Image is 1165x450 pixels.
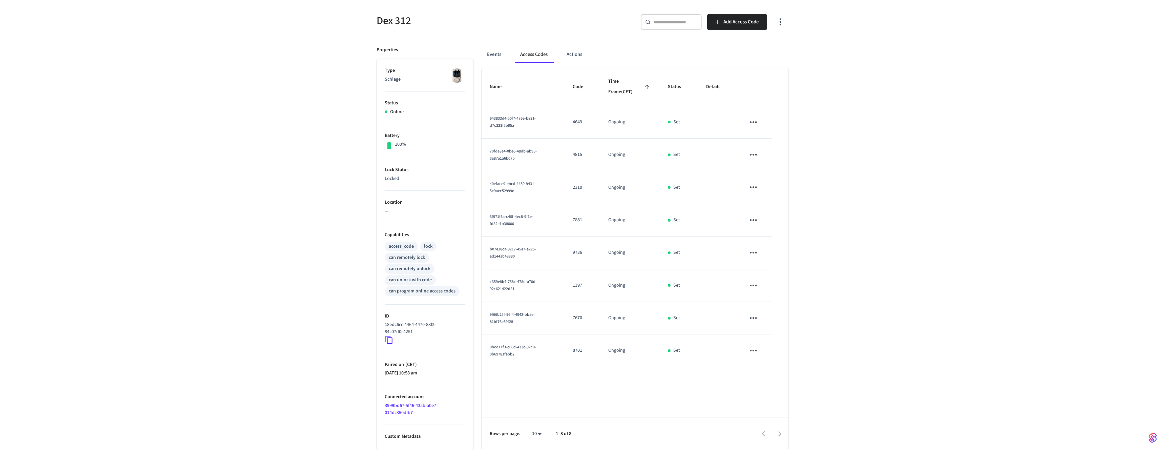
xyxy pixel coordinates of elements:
[673,217,680,224] p: Set
[673,151,680,158] p: Set
[377,46,398,54] p: Properties
[385,433,465,440] p: Custom Metadata
[600,334,660,367] td: Ongoing
[385,132,465,139] p: Battery
[448,67,465,84] img: Schlage Sense Smart Deadbolt with Camelot Trim, Front
[385,393,465,401] p: Connected account
[404,361,417,368] span: ( CET )
[673,184,680,191] p: Set
[573,119,592,126] p: 4649
[673,249,680,256] p: Set
[706,82,729,92] span: Details
[424,243,432,250] div: lock
[573,184,592,191] p: 2310
[389,243,414,250] div: access_code
[490,116,536,128] span: 643833d4-50f7-476e-b831-d7c223f5b95a
[390,108,404,116] p: Online
[389,254,425,261] div: can remotely lock
[515,46,553,63] button: Access Codes
[668,82,690,92] span: Status
[490,312,535,325] span: 9f66b25f-96f4-4942-bbae-81bf76e59f28
[573,217,592,224] p: 7881
[482,68,788,367] table: sticky table
[573,347,592,354] p: 8701
[385,313,465,320] p: ID
[573,151,592,158] p: 4815
[600,204,660,237] td: Ongoing
[707,14,767,30] button: Add Access Code
[389,277,432,284] div: can unlock with code
[673,347,680,354] p: Set
[673,282,680,289] p: Set
[385,100,465,107] p: Status
[385,208,465,215] p: —
[529,429,545,439] div: 10
[673,314,680,322] p: Set
[490,214,533,227] span: 3f971f6a-c40f-4ec8-9f1e-fd82e1b38000
[608,76,652,98] span: Time Frame(CET)
[490,246,536,259] span: b07e28ca-9217-45e7-a225-ad144ab48380
[600,171,660,204] td: Ongoing
[490,181,535,194] span: 40eface9-ebc6-4439-9431-5e9aec52999e
[600,269,660,302] td: Ongoing
[490,148,537,161] span: 70fde3e4-0be6-48db-ab95-3a87a1a6b07b
[482,46,507,63] button: Events
[573,82,592,92] span: Code
[385,166,465,173] p: Lock Status
[385,370,465,377] p: [DATE] 10:58 am
[600,237,660,269] td: Ongoing
[561,46,588,63] button: Actions
[385,175,465,182] p: Locked
[490,430,521,437] p: Rows per page:
[385,67,465,74] p: Type
[573,249,592,256] p: 9736
[573,314,592,322] p: 7670
[673,119,680,126] p: Set
[385,231,465,239] p: Capabilities
[600,106,660,139] td: Ongoing
[600,139,660,171] td: Ongoing
[389,265,430,272] div: can remotely unlock
[723,18,759,26] span: Add Access Code
[482,46,788,63] div: ant example
[600,302,660,334] td: Ongoing
[385,199,465,206] p: Location
[490,279,537,292] span: c359e8b4-758c-478d-a70d-92c621422d21
[385,361,465,368] p: Paired on
[389,288,456,295] div: can program online access codes
[556,430,571,437] p: 1–8 of 8
[1149,432,1157,443] img: SeamLogoGradient.69752ec5.svg
[490,344,536,357] span: 0bcd11f3-c06d-433c-92c0-0b69781fabb2
[385,76,465,83] p: Schlage
[385,321,463,335] p: 18edc6cc-4464-447e-88f2-84c07d0c4251
[490,82,510,92] span: Name
[395,141,406,148] p: 100%
[377,14,578,28] h5: Dex 312
[573,282,592,289] p: 1397
[385,402,438,416] a: 3999bd67-5f46-43ab-a0e7-014dc350dfb7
